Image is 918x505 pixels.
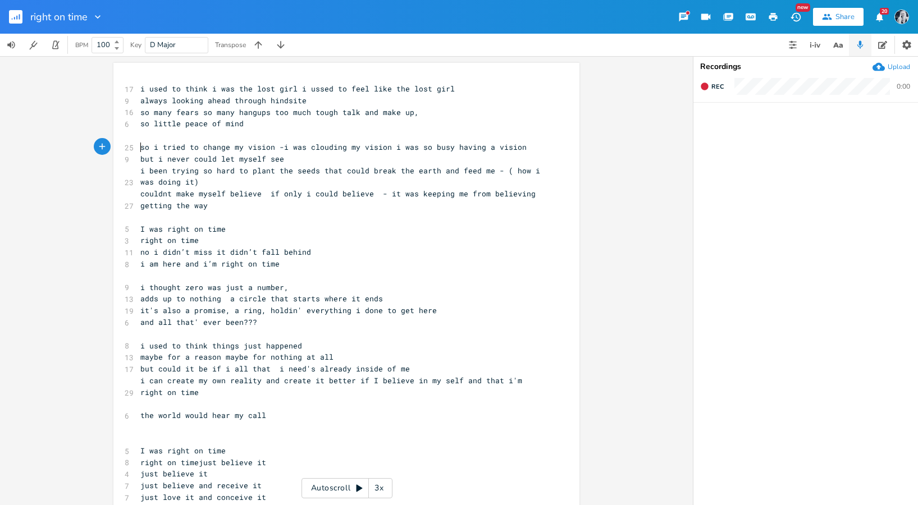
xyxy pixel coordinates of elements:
span: so many fears so many hangups too much tough talk and make up, [140,107,419,117]
button: Share [813,8,864,26]
span: but could it be if i all that i need's already inside of me [140,364,410,374]
button: Upload [873,61,910,73]
div: Recordings [700,63,911,71]
span: i used to think i was the lost girl i ussed to feel like the lost girl [140,84,455,94]
span: and all that' ever been??? [140,317,257,327]
span: D Major [150,40,176,50]
span: just believe and receive it [140,480,262,490]
span: just love it and conceive it [140,492,266,502]
span: no i didn’t miss it didn’t fall behind [140,247,311,257]
span: always looking ahead through hindsite [140,95,307,105]
div: New [796,3,810,12]
span: couldnt make myself believe if only i could believe - it was keeping me from believing getting th... [140,189,540,210]
div: Autoscroll [302,478,392,498]
button: New [784,7,807,27]
span: i used to think things just happened [140,341,302,351]
span: i been trying so hard to plant the seeds that could break the earth and feed me - ( how i was doi... [140,166,545,187]
div: 3x [369,478,389,498]
span: but i never could let myself see [140,154,284,164]
div: Key [130,42,141,48]
div: Share [835,12,855,22]
img: Anya [894,10,909,24]
button: Rec [696,77,728,95]
button: 20 [868,7,890,27]
div: 0:00 [897,83,910,90]
span: right on time [140,235,199,245]
span: I was right on time [140,446,226,456]
div: Transpose [215,42,246,48]
span: so little peace of mind [140,118,244,128]
span: it's also a promise, a ring, holdin' everything i done to get here [140,305,437,315]
span: i am here and i’m right on time [140,259,280,269]
span: right on timejust believe it [140,457,266,467]
span: just believe it [140,469,208,479]
span: right on time [30,12,88,22]
span: i thought zero was just a number, [140,282,289,292]
span: adds up to nothing a circle that starts where it ends [140,293,383,304]
span: the world would hear my call [140,410,266,420]
div: BPM [75,42,88,48]
span: i can create my own reality and create it better if I believe in my self and that i'm right on time [140,375,527,397]
div: 20 [880,8,889,15]
span: so i tried to change my vision -i was clouding my vision i was so busy having a vision [140,142,527,152]
span: maybe for a reason maybe for nothing at all [140,352,334,362]
span: Rec [711,82,724,91]
div: Upload [888,62,910,71]
span: I was right on time [140,224,226,234]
